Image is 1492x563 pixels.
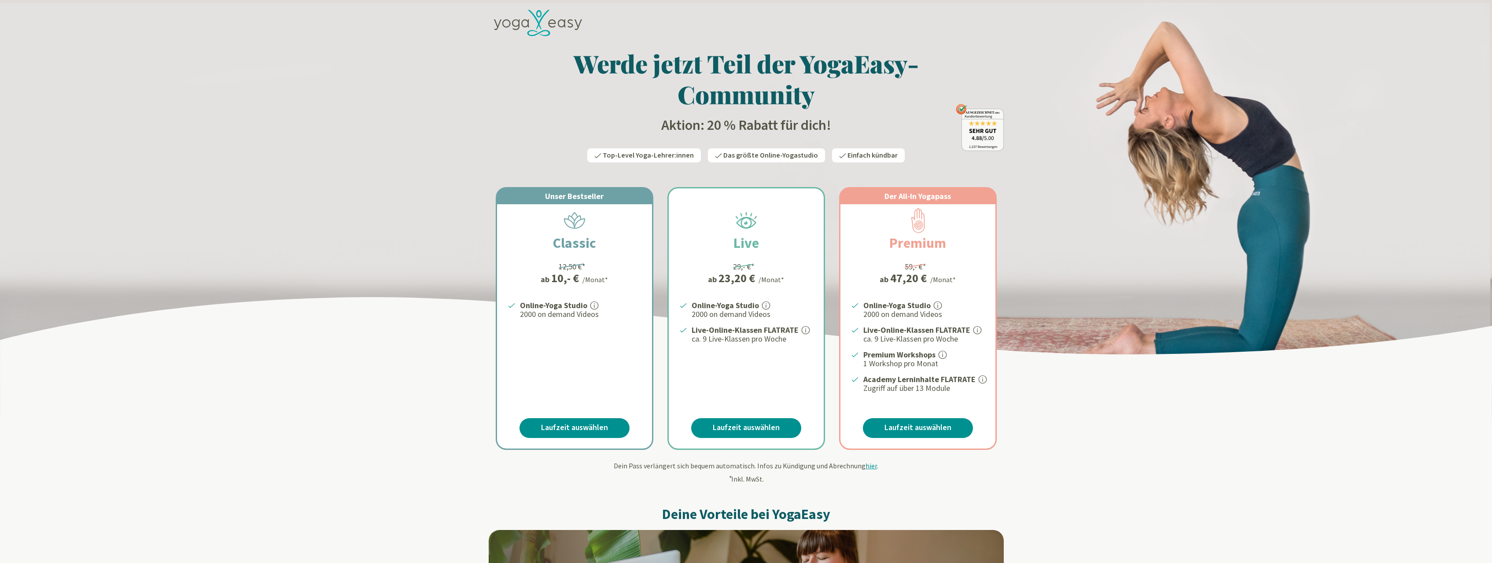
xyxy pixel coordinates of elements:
[863,334,985,344] p: ca. 9 Live-Klassen pro Woche
[712,232,780,254] h2: Live
[930,274,956,285] div: /Monat*
[692,334,813,344] p: ca. 9 Live-Klassen pro Woche
[489,117,1004,134] h2: Aktion: 20 % Rabatt für dich!
[863,418,973,438] a: Laufzeit auswählen
[603,151,694,160] span: Top-Level Yoga-Lehrer:innen
[519,418,630,438] a: Laufzeit auswählen
[520,309,641,320] p: 2000 on demand Videos
[708,273,718,285] span: ab
[863,350,936,360] strong: Premium Workshops
[545,191,604,201] span: Unser Bestseller
[691,418,801,438] a: Laufzeit auswählen
[541,273,551,285] span: ab
[489,48,1004,110] h1: Werde jetzt Teil der YogaEasy-Community
[489,505,1004,523] h2: Deine Vorteile bei YogaEasy
[890,272,927,284] div: 47,20 €
[884,191,951,201] span: Der All-In Yogapass
[692,300,759,310] strong: Online-Yoga Studio
[868,232,967,254] h2: Premium
[733,261,755,272] div: 29,- €*
[520,300,587,310] strong: Online-Yoga Studio
[559,261,586,272] div: 12,50 €*
[582,274,608,285] div: /Monat*
[956,104,1004,151] img: ausgezeichnet_badge.png
[551,272,579,284] div: 10,- €
[863,325,970,335] strong: Live-Online-Klassen FLATRATE
[723,151,818,160] span: Das größte Online-Yogastudio
[863,374,976,384] strong: Academy Lerninhalte FLATRATE
[692,309,813,320] p: 2000 on demand Videos
[905,261,926,272] div: 59,- €*
[863,300,931,310] strong: Online-Yoga Studio
[863,383,985,394] p: Zugriff auf über 13 Module
[847,151,898,160] span: Einfach kündbar
[863,309,985,320] p: 2000 on demand Videos
[866,461,877,470] span: hier
[759,274,784,285] div: /Monat*
[489,460,1004,484] div: Dein Pass verlängert sich bequem automatisch. Infos zu Kündigung und Abrechnung . Inkl. MwSt.
[880,273,890,285] span: ab
[532,232,617,254] h2: Classic
[692,325,799,335] strong: Live-Online-Klassen FLATRATE
[863,358,985,369] p: 1 Workshop pro Monat
[718,272,755,284] div: 23,20 €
